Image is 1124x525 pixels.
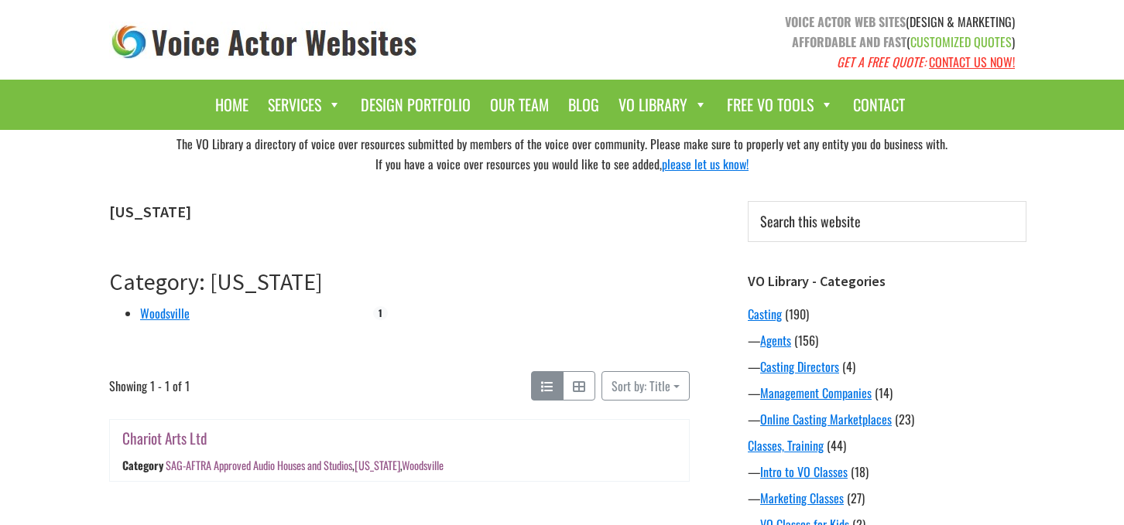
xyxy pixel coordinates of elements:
[662,155,749,173] a: please let us know!
[785,305,809,323] span: (190)
[748,201,1026,242] input: Search this website
[719,87,841,122] a: Free VO Tools
[109,203,690,221] h1: [US_STATE]
[109,371,190,401] span: Showing 1 - 1 of 1
[109,267,323,296] a: Category: [US_STATE]
[748,489,1026,507] div: —
[353,87,478,122] a: Design Portfolio
[792,32,906,51] strong: AFFORDABLE AND FAST
[845,87,913,122] a: Contact
[760,489,844,507] a: Marketing Classes
[207,87,256,122] a: Home
[748,331,1026,349] div: —
[122,427,207,449] a: Chariot Arts Ltd
[482,87,557,122] a: Our Team
[109,268,690,505] article: Category: New Hampshire
[373,306,388,320] span: 1
[929,53,1015,71] a: CONTACT US NOW!
[760,384,872,402] a: Management Companies
[355,458,400,474] a: [US_STATE]
[98,130,1026,178] div: The VO Library a directory of voice over resources submitted by members of the voice over communi...
[875,384,893,402] span: (14)
[748,436,824,455] a: Classes, Training
[748,462,1026,481] div: —
[760,410,892,428] a: Online Casting Marketplaces
[910,32,1012,51] span: CUSTOMIZED QUOTES
[166,458,444,474] div: , ,
[847,489,865,507] span: (27)
[785,12,906,31] strong: VOICE ACTOR WEB SITES
[760,357,839,376] a: Casting Directors
[842,357,855,376] span: (4)
[748,357,1026,376] div: —
[260,87,349,122] a: Services
[122,458,163,474] div: Category
[760,331,791,349] a: Agents
[748,273,1026,290] h3: VO Library - Categories
[140,304,190,322] a: Woodsville
[851,462,869,481] span: (18)
[601,371,690,401] button: Sort by: Title
[827,436,846,455] span: (44)
[166,458,352,474] a: SAG-AFTRA Approved Audio Houses and Studios
[895,410,914,428] span: (23)
[109,22,420,63] img: voice_actor_websites_logo
[794,331,818,349] span: (156)
[760,462,848,481] a: Intro to VO Classes
[748,410,1026,428] div: —
[748,305,782,323] a: Casting
[560,87,607,122] a: Blog
[402,458,444,474] a: Woodsville
[837,53,926,71] em: GET A FREE QUOTE:
[748,384,1026,402] div: —
[574,12,1015,72] p: (DESIGN & MARKETING) ( )
[611,87,715,122] a: VO Library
